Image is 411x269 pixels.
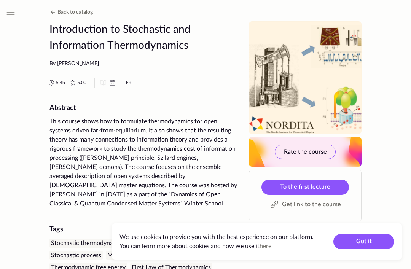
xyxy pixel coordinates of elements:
[49,117,240,208] div: This course shows how to formulate thermodynamics for open systems driven far-from-equilibrium. I...
[282,200,341,209] span: Get link to the course
[106,251,153,260] div: Master equation
[261,198,349,212] button: Get link to the course
[49,60,240,68] div: By [PERSON_NAME]
[49,251,103,260] div: Stochastic process
[119,234,314,249] span: We use cookies to provide you with the best experience on our platform. You can learn more about ...
[280,184,330,190] span: To the first lecture
[77,80,86,86] span: 5.00
[48,8,93,17] button: Back to catalog
[275,145,336,159] button: Rate the course
[49,225,240,234] div: Tags
[126,80,131,85] abbr: English
[333,234,394,249] button: Got it
[49,239,127,248] div: Stochastic thermodynamics
[49,104,240,113] h2: Abstract
[260,243,273,249] a: here.
[56,80,65,86] span: 5.4 h
[57,10,93,15] span: Back to catalog
[49,21,240,53] h1: Introduction to Stochastic and Information Thermodynamics
[261,180,349,195] a: To the first lecture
